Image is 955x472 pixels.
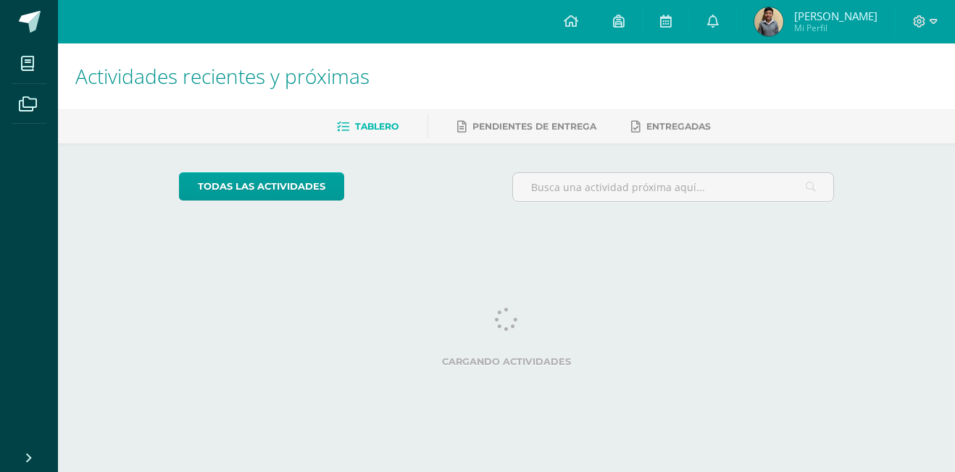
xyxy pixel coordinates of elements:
[754,7,783,36] img: bf00ad4b9777a7f8f898b3ee4dd5af5c.png
[631,115,711,138] a: Entregadas
[355,121,399,132] span: Tablero
[75,62,370,90] span: Actividades recientes y próximas
[646,121,711,132] span: Entregadas
[794,22,877,34] span: Mi Perfil
[794,9,877,23] span: [PERSON_NAME]
[457,115,596,138] a: Pendientes de entrega
[513,173,834,201] input: Busca una actividad próxima aquí...
[337,115,399,138] a: Tablero
[179,172,344,201] a: todas las Actividades
[179,356,835,367] label: Cargando actividades
[472,121,596,132] span: Pendientes de entrega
